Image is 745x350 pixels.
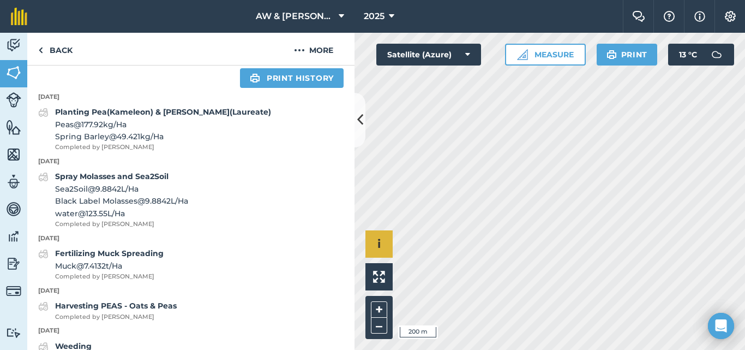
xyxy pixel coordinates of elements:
[273,33,355,65] button: More
[27,92,355,102] p: [DATE]
[55,260,164,272] span: Muck @ 7.4132 t / Ha
[6,228,21,245] img: svg+xml;base64,PD94bWwgdmVyc2lvbj0iMS4wIiBlbmNvZGluZz0idXRmLTgiPz4KPCEtLSBHZW5lcmF0b3I6IEFkb2JlIE...
[27,157,355,167] p: [DATE]
[27,286,355,296] p: [DATE]
[55,312,177,322] span: Completed by [PERSON_NAME]
[373,271,385,283] img: Four arrows, one pointing top left, one top right, one bottom right and the last bottom left
[708,313,734,339] div: Open Intercom Messenger
[55,220,188,229] span: Completed by [PERSON_NAME]
[6,328,21,338] img: svg+xml;base64,PD94bWwgdmVyc2lvbj0iMS4wIiBlbmNvZGluZz0idXRmLTgiPz4KPCEtLSBHZW5lcmF0b3I6IEFkb2JlIE...
[38,300,177,322] a: Harvesting PEAS - Oats & PeasCompleted by [PERSON_NAME]
[505,44,586,66] button: Measure
[6,146,21,163] img: svg+xml;base64,PHN2ZyB4bWxucz0iaHR0cDovL3d3dy53My5vcmcvMjAwMC9zdmciIHdpZHRoPSI1NiIgaGVpZ2h0PSI2MC...
[55,143,271,152] span: Completed by [PERSON_NAME]
[694,10,705,23] img: svg+xml;base64,PHN2ZyB4bWxucz0iaHR0cDovL3d3dy53My5vcmcvMjAwMC9zdmciIHdpZHRoPSIxNyIgaGVpZ2h0PSIxNy...
[55,301,177,311] strong: Harvesting PEAS - Oats & Peas
[27,234,355,244] p: [DATE]
[597,44,658,66] button: Print
[724,11,737,22] img: A cog icon
[294,44,305,57] img: svg+xml;base64,PHN2ZyB4bWxucz0iaHR0cDovL3d3dy53My5vcmcvMjAwMC9zdmciIHdpZHRoPSIyMCIgaGVpZ2h0PSIyNC...
[6,283,21,299] img: svg+xml;base64,PD94bWwgdmVyc2lvbj0iMS4wIiBlbmNvZGluZz0idXRmLTgiPz4KPCEtLSBHZW5lcmF0b3I6IEFkb2JlIE...
[371,318,387,334] button: –
[38,300,49,313] img: svg+xml;base64,PD94bWwgdmVyc2lvbj0iMS4wIiBlbmNvZGluZz0idXRmLTgiPz4KPCEtLSBHZW5lcmF0b3I6IEFkb2JlIE...
[55,207,188,220] span: water @ 123.55 L / Ha
[632,11,645,22] img: Two speech bubbles overlapping with the left bubble in the forefront
[55,118,271,130] span: Peas @ 177.92 kg / Ha
[663,11,676,22] img: A question mark icon
[38,247,164,281] a: Fertilizing Muck SpreadingMuck@7.4132t/HaCompleted by [PERSON_NAME]
[6,174,21,190] img: svg+xml;base64,PD94bWwgdmVyc2lvbj0iMS4wIiBlbmNvZGluZz0idXRmLTgiPz4KPCEtLSBHZW5lcmF0b3I6IEFkb2JlIE...
[55,195,188,207] span: Black Label Molasses @ 9.8842 L / Ha
[6,37,21,54] img: svg+xml;base64,PD94bWwgdmVyc2lvbj0iMS4wIiBlbmNvZGluZz0idXRmLTgiPz4KPCEtLSBHZW5lcmF0b3I6IEFkb2JlIE...
[38,247,49,260] img: svg+xml;base64,PD94bWwgdmVyc2lvbj0iMS4wIiBlbmNvZGluZz0idXRmLTgiPz4KPCEtLSBHZW5lcmF0b3I6IEFkb2JlIE...
[38,170,49,183] img: svg+xml;base64,PD94bWwgdmVyc2lvbj0iMS4wIiBlbmNvZGluZz0idXRmLTgiPz4KPCEtLSBHZW5lcmF0b3I6IEFkb2JlIE...
[38,106,271,152] a: Planting Pea(Kameleon) & [PERSON_NAME](Laureate)Peas@177.92kg/HaSpring Barley@49.421kg/HaComplete...
[517,49,528,60] img: Ruler icon
[606,48,617,61] img: svg+xml;base64,PHN2ZyB4bWxucz0iaHR0cDovL3d3dy53My5vcmcvMjAwMC9zdmciIHdpZHRoPSIxOSIgaGVpZ2h0PSIyNC...
[11,8,27,25] img: fieldmargin Logo
[250,72,260,85] img: svg+xml;base64,PHN2ZyB4bWxucz0iaHR0cDovL3d3dy53My5vcmcvMjAwMC9zdmciIHdpZHRoPSIxOSIgaGVpZ2h0PSIyNC...
[6,119,21,135] img: svg+xml;base64,PHN2ZyB4bWxucz0iaHR0cDovL3d3dy53My5vcmcvMjAwMC9zdmciIHdpZHRoPSI1NiIgaGVpZ2h0PSI2MC...
[256,10,334,23] span: AW & [PERSON_NAME] & Son
[376,44,481,66] button: Satellite (Azure)
[679,44,697,66] span: 13 ° C
[365,230,393,258] button: i
[377,237,381,251] span: i
[55,183,188,195] span: Sea2Soil @ 9.8842 L / Ha
[55,107,271,117] strong: Planting Pea(Kameleon) & [PERSON_NAME](Laureate)
[38,106,49,119] img: svg+xml;base64,PD94bWwgdmVyc2lvbj0iMS4wIiBlbmNvZGluZz0idXRmLTgiPz4KPCEtLSBHZW5lcmF0b3I6IEFkb2JlIE...
[55,248,164,258] strong: Fertilizing Muck Spreading
[668,44,734,66] button: 13 °C
[706,44,728,66] img: svg+xml;base64,PD94bWwgdmVyc2lvbj0iMS4wIiBlbmNvZGluZz0idXRmLTgiPz4KPCEtLSBHZW5lcmF0b3I6IEFkb2JlIE...
[38,170,188,229] a: Spray Molasses and Sea2SoilSea2Soil@9.8842L/HaBlack Label Molasses@9.8842L/Hawater@123.55L/HaComp...
[6,64,21,81] img: svg+xml;base64,PHN2ZyB4bWxucz0iaHR0cDovL3d3dy53My5vcmcvMjAwMC9zdmciIHdpZHRoPSI1NiIgaGVpZ2h0PSI2MC...
[240,68,344,88] a: Print history
[371,301,387,318] button: +
[27,33,83,65] a: Back
[55,130,271,143] span: Spring Barley @ 49.421 kg / Ha
[38,44,43,57] img: svg+xml;base64,PHN2ZyB4bWxucz0iaHR0cDovL3d3dy53My5vcmcvMjAwMC9zdmciIHdpZHRoPSI5IiBoZWlnaHQ9IjI0Ii...
[6,201,21,217] img: svg+xml;base64,PD94bWwgdmVyc2lvbj0iMS4wIiBlbmNvZGluZz0idXRmLTgiPz4KPCEtLSBHZW5lcmF0b3I6IEFkb2JlIE...
[27,326,355,336] p: [DATE]
[6,256,21,272] img: svg+xml;base64,PD94bWwgdmVyc2lvbj0iMS4wIiBlbmNvZGluZz0idXRmLTgiPz4KPCEtLSBHZW5lcmF0b3I6IEFkb2JlIE...
[364,10,384,23] span: 2025
[55,171,169,181] strong: Spray Molasses and Sea2Soil
[55,272,164,282] span: Completed by [PERSON_NAME]
[6,92,21,108] img: svg+xml;base64,PD94bWwgdmVyc2lvbj0iMS4wIiBlbmNvZGluZz0idXRmLTgiPz4KPCEtLSBHZW5lcmF0b3I6IEFkb2JlIE...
